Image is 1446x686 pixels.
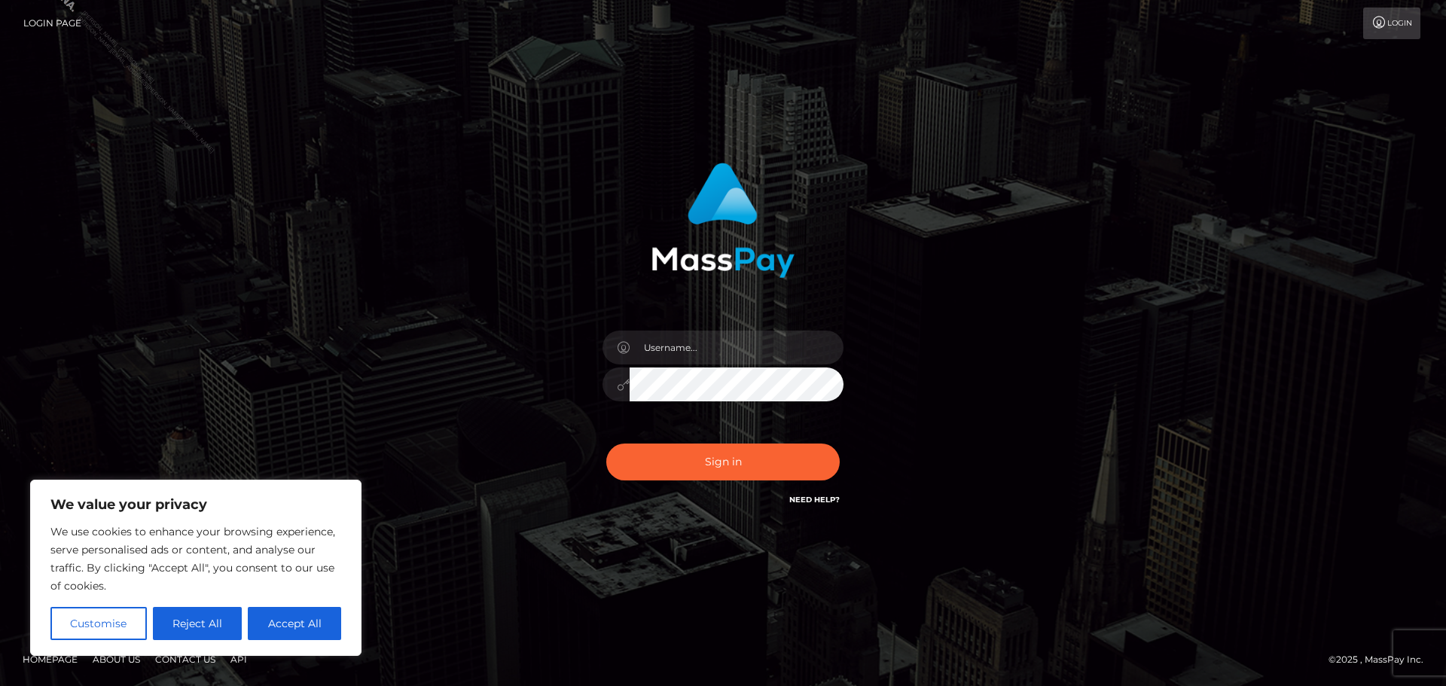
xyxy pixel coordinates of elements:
[23,8,81,39] a: Login Page
[606,444,840,480] button: Sign in
[630,331,843,364] input: Username...
[17,648,84,671] a: Homepage
[50,607,147,640] button: Customise
[50,523,341,595] p: We use cookies to enhance your browsing experience, serve personalised ads or content, and analys...
[651,163,795,278] img: MassPay Login
[248,607,341,640] button: Accept All
[50,495,341,514] p: We value your privacy
[789,495,840,505] a: Need Help?
[149,648,221,671] a: Contact Us
[87,648,146,671] a: About Us
[1363,8,1420,39] a: Login
[224,648,253,671] a: API
[1329,651,1435,668] div: © 2025 , MassPay Inc.
[153,607,243,640] button: Reject All
[30,480,361,656] div: We value your privacy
